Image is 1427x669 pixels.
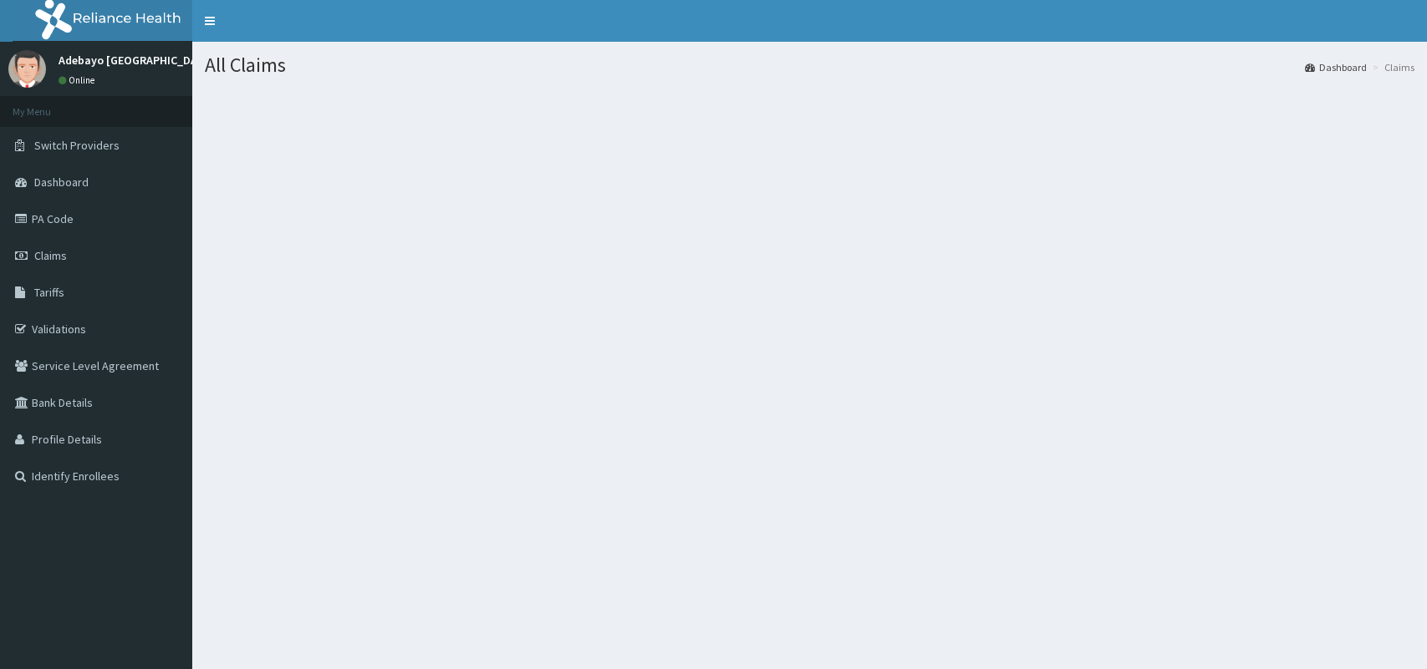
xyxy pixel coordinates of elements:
[59,74,99,86] a: Online
[34,175,89,190] span: Dashboard
[59,54,214,66] p: Adebayo [GEOGRAPHIC_DATA]
[34,285,64,300] span: Tariffs
[34,138,120,153] span: Switch Providers
[8,50,46,88] img: User Image
[1305,60,1367,74] a: Dashboard
[34,248,67,263] span: Claims
[1368,60,1414,74] li: Claims
[205,54,1414,76] h1: All Claims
